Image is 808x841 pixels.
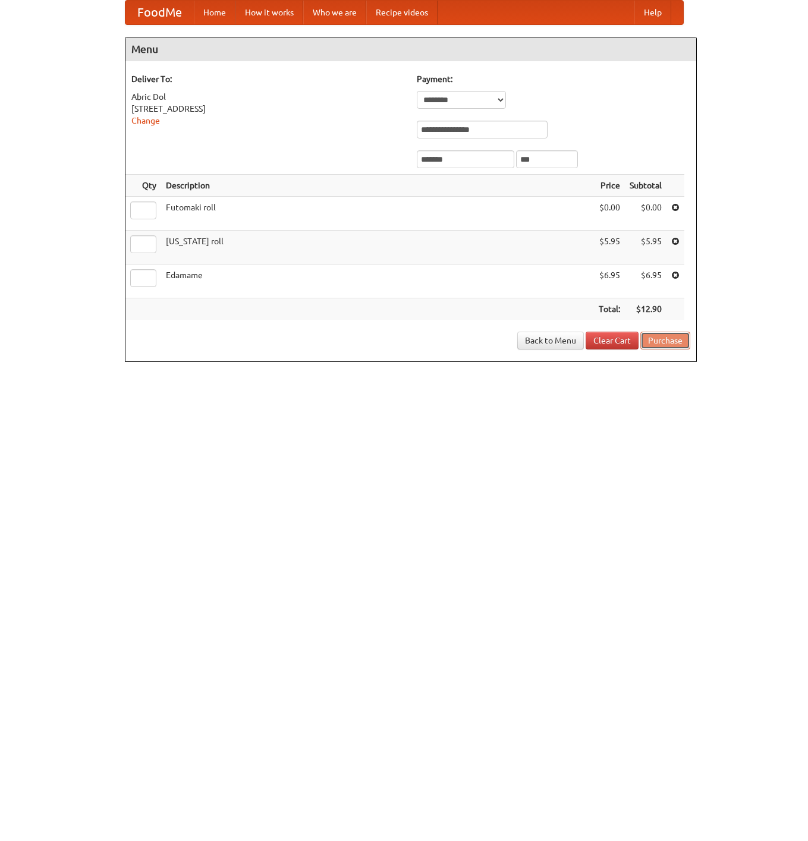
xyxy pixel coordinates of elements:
div: [STREET_ADDRESS] [131,103,405,115]
td: $6.95 [594,264,625,298]
td: $5.95 [625,231,666,264]
td: $5.95 [594,231,625,264]
a: Back to Menu [517,332,584,349]
h4: Menu [125,37,696,61]
td: Edamame [161,264,594,298]
td: Futomaki roll [161,197,594,231]
a: Recipe videos [366,1,438,24]
a: FoodMe [125,1,194,24]
a: How it works [235,1,303,24]
td: [US_STATE] roll [161,231,594,264]
div: Abric Dol [131,91,405,103]
th: Total: [594,298,625,320]
h5: Payment: [417,73,690,85]
th: $12.90 [625,298,666,320]
th: Qty [125,175,161,197]
a: Clear Cart [586,332,639,349]
a: Home [194,1,235,24]
th: Description [161,175,594,197]
button: Purchase [640,332,690,349]
td: $6.95 [625,264,666,298]
td: $0.00 [594,197,625,231]
th: Price [594,175,625,197]
th: Subtotal [625,175,666,197]
td: $0.00 [625,197,666,231]
a: Help [634,1,671,24]
a: Who we are [303,1,366,24]
a: Change [131,116,160,125]
h5: Deliver To: [131,73,405,85]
